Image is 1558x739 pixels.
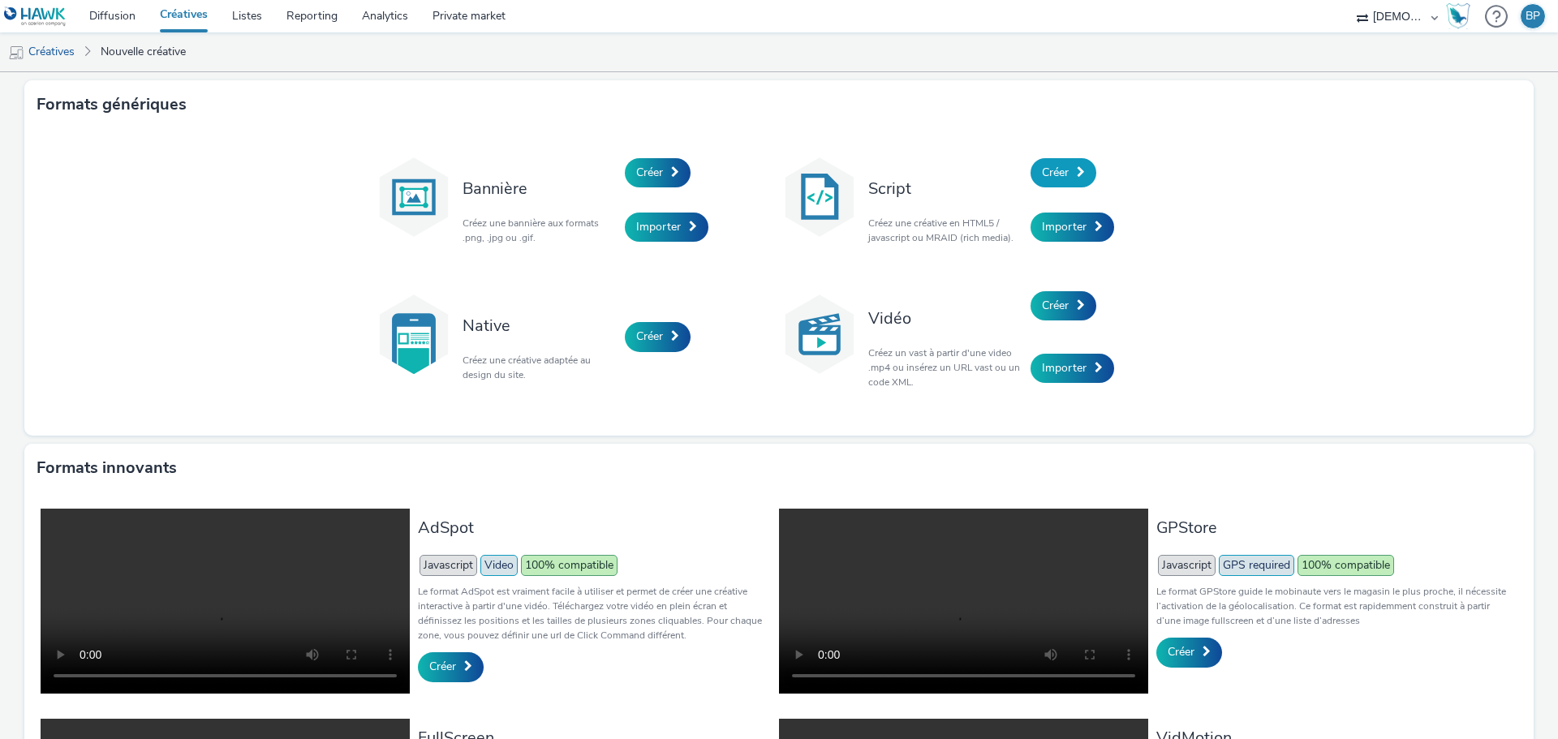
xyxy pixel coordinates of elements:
[37,456,177,480] h3: Formats innovants
[420,555,477,576] span: Javascript
[868,307,1022,329] h3: Vidéo
[521,555,618,576] span: 100% compatible
[1156,517,1509,539] h3: GPStore
[625,158,691,187] a: Créer
[1156,638,1222,667] a: Créer
[373,157,454,238] img: banner.svg
[1158,555,1216,576] span: Javascript
[1042,360,1087,376] span: Importer
[1219,555,1294,576] span: GPS required
[4,6,67,27] img: undefined Logo
[779,157,860,238] img: code.svg
[1298,555,1394,576] span: 100% compatible
[8,45,24,61] img: mobile
[1031,213,1114,242] a: Importer
[1446,3,1470,29] img: Hawk Academy
[868,346,1022,389] p: Créez un vast à partir d'une video .mp4 ou insérez un URL vast ou un code XML.
[373,294,454,375] img: native.svg
[480,555,518,576] span: Video
[1446,3,1477,29] a: Hawk Academy
[1526,4,1540,28] div: BP
[1042,219,1087,234] span: Importer
[418,652,484,681] a: Créer
[779,294,860,375] img: video.svg
[636,219,681,234] span: Importer
[429,659,456,674] span: Créer
[463,178,617,200] h3: Bannière
[93,32,194,71] a: Nouvelle créative
[625,322,691,351] a: Créer
[418,517,771,539] h3: AdSpot
[463,353,617,382] p: Créez une créative adaptée au design du site.
[1031,354,1114,383] a: Importer
[37,92,187,117] h3: Formats génériques
[463,315,617,337] h3: Native
[1042,165,1069,180] span: Créer
[868,178,1022,200] h3: Script
[636,165,663,180] span: Créer
[625,213,708,242] a: Importer
[1168,644,1194,660] span: Créer
[1042,298,1069,313] span: Créer
[418,584,771,642] p: Le format AdSpot est vraiment facile à utiliser et permet de créer une créative interactive à par...
[463,216,617,245] p: Créez une bannière aux formats .png, .jpg ou .gif.
[1031,291,1096,320] a: Créer
[1156,584,1509,628] p: Le format GPStore guide le mobinaute vers le magasin le plus proche, il nécessite l’activation de...
[636,329,663,344] span: Créer
[1031,158,1096,187] a: Créer
[868,216,1022,245] p: Créez une créative en HTML5 / javascript ou MRAID (rich media).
